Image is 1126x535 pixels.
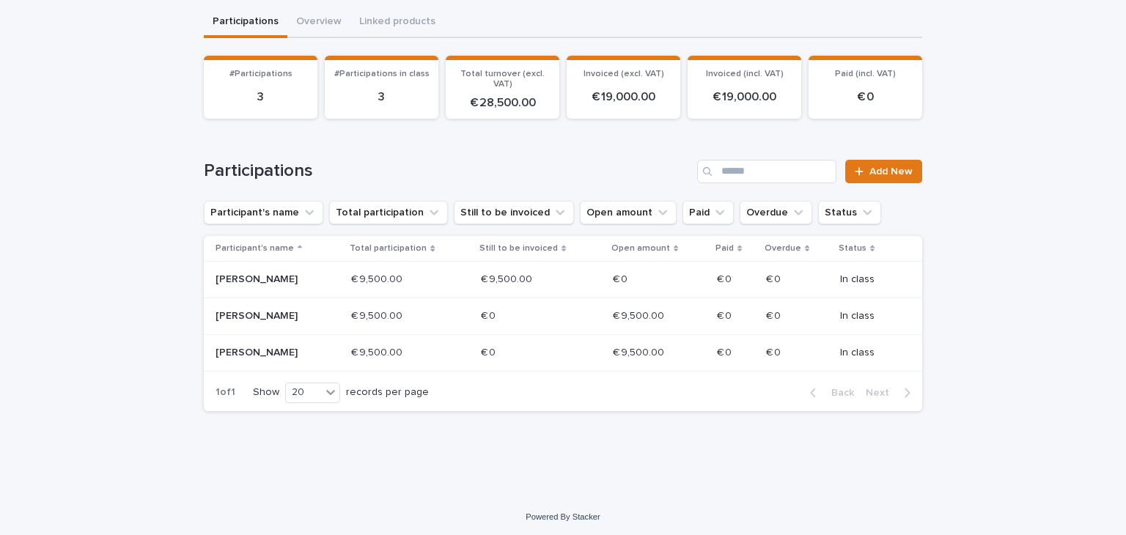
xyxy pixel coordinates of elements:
[835,70,896,78] span: Paid (incl. VAT)
[798,386,860,399] button: Back
[455,96,551,110] p: € 28,500.00
[329,201,448,224] button: Total participation
[460,70,545,89] span: Total turnover (excl. VAT)
[860,386,922,399] button: Next
[765,240,801,257] p: Overdue
[766,307,784,322] p: € 0
[717,270,735,286] p: € 0
[204,7,287,38] button: Participations
[696,90,792,104] p: € 19,000.00
[866,388,898,398] span: Next
[818,201,881,224] button: Status
[817,90,913,104] p: € 0
[840,273,899,286] p: In class
[845,160,922,183] a: Add New
[216,240,294,257] p: Participant's name
[229,70,292,78] span: #Participations
[840,347,899,359] p: In class
[580,201,677,224] button: Open amount
[481,344,498,359] p: € 0
[351,344,405,359] p: € 9,500.00
[682,201,734,224] button: Paid
[740,201,812,224] button: Overdue
[697,160,836,183] input: Search
[204,374,247,410] p: 1 of 1
[613,270,630,286] p: € 0
[216,310,320,322] p: [PERSON_NAME]
[350,240,427,257] p: Total participation
[253,386,279,399] p: Show
[481,270,535,286] p: € 9,500.00
[334,90,430,104] p: 3
[869,166,913,177] span: Add New
[334,70,430,78] span: #Participations in class
[204,262,922,298] tr: [PERSON_NAME]€ 9,500.00€ 9,500.00 € 9,500.00€ 9,500.00 € 0€ 0 € 0€ 0 € 0€ 0 In class
[204,160,691,182] h1: Participations
[351,307,405,322] p: € 9,500.00
[715,240,734,257] p: Paid
[216,347,320,359] p: [PERSON_NAME]
[481,307,498,322] p: € 0
[611,240,670,257] p: Open amount
[287,7,350,38] button: Overview
[286,385,321,400] div: 20
[706,70,784,78] span: Invoiced (incl. VAT)
[839,240,866,257] p: Status
[766,270,784,286] p: € 0
[204,201,323,224] button: Participant's name
[717,307,735,322] p: € 0
[216,273,320,286] p: [PERSON_NAME]
[823,388,854,398] span: Back
[454,201,574,224] button: Still to be invoiced
[204,334,922,371] tr: [PERSON_NAME]€ 9,500.00€ 9,500.00 € 0€ 0 € 9,500.00€ 9,500.00 € 0€ 0 € 0€ 0 In class
[526,512,600,521] a: Powered By Stacker
[204,298,922,334] tr: [PERSON_NAME]€ 9,500.00€ 9,500.00 € 0€ 0 € 9,500.00€ 9,500.00 € 0€ 0 € 0€ 0 In class
[613,307,667,322] p: € 9,500.00
[613,344,667,359] p: € 9,500.00
[766,344,784,359] p: € 0
[479,240,558,257] p: Still to be invoiced
[213,90,309,104] p: 3
[575,90,671,104] p: € 19,000.00
[840,310,899,322] p: In class
[346,386,429,399] p: records per page
[717,344,735,359] p: € 0
[351,270,405,286] p: € 9,500.00
[350,7,444,38] button: Linked products
[584,70,664,78] span: Invoiced (excl. VAT)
